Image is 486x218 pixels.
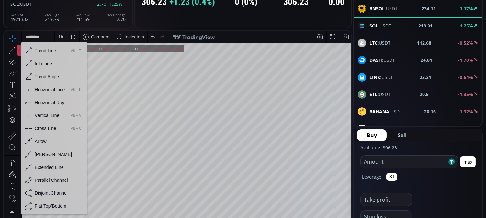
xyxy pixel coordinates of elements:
[369,39,390,46] span: :USDT
[67,96,76,100] div: Alt + C
[31,173,62,178] div: Flat Top/Bottom
[106,13,126,22] div: 2.70
[369,40,378,46] b: LTC
[149,16,178,21] div: −0.32 (−0.15%)
[369,57,395,63] span: :USDT
[369,57,382,63] b: DASH
[31,69,61,74] div: Horizontal Ray
[458,57,473,63] b: -1.70%
[81,16,94,21] div: 218.63
[460,5,473,12] b: 1.17%
[10,13,28,22] div: 4921332
[357,129,387,141] button: Buy
[31,82,55,87] div: Vertical Line
[421,57,433,63] b: 24.81
[106,13,126,17] div: 24h Change
[420,74,432,81] b: 23.31
[31,147,64,152] div: Parallel Channel
[31,121,68,126] div: [PERSON_NAME]
[367,131,377,139] span: Buy
[460,125,473,132] b: 0.35%
[96,16,99,21] div: H
[31,134,60,139] div: Extended Line
[54,4,60,9] div: 1 h
[458,108,473,114] b: -1.32%
[67,83,76,87] div: Alt + V
[460,156,476,167] button: max
[97,2,106,6] span: 2.70
[31,30,48,36] div: Info Line
[10,1,19,7] span: SOL
[417,39,432,46] b: 112.68
[75,13,90,17] div: 24h Low
[10,13,28,17] div: 24h Vol.
[422,5,436,12] b: 234.11
[31,95,52,100] div: Cross Line
[131,16,134,21] div: C
[388,129,416,141] button: Sell
[31,17,52,23] div: Trend Line
[369,125,391,132] span: :USDT
[386,173,397,181] button: ✕1
[19,1,32,7] span: :USDT
[369,91,378,97] b: ETC
[458,91,473,97] b: -1.35%
[45,13,60,22] div: 219.79
[67,18,76,22] div: Alt + T
[369,125,379,132] b: DCR
[114,16,116,21] div: L
[45,13,60,17] div: 24h High
[420,91,429,98] b: 20.5
[362,173,383,180] label: Leverage:
[87,4,106,9] div: Compare
[398,131,407,139] span: Sell
[6,86,11,93] div: 
[369,5,398,12] span: :USDT
[369,108,402,115] span: :USDT
[369,5,385,12] b: BNSOL
[15,203,18,212] div: Hide Drawings Toolbar
[421,125,430,132] b: 17.2
[67,57,76,61] div: Alt + H
[121,4,141,9] div: Indicators
[369,91,390,98] span: :USDT
[109,2,122,6] span: 1.25%
[31,43,55,49] div: Trend Angle
[458,40,473,46] b: -0.52%
[31,56,61,61] div: Horizontal Line
[316,190,325,199] div: Scroll to the Most Recent Bar
[369,74,380,80] b: LINK
[369,74,393,81] span: :USDT
[31,160,64,165] div: Disjoint Channel
[134,16,147,21] div: 218.31
[360,145,397,151] label: Available: 306.23
[458,74,473,80] b: -0.64%
[369,108,389,114] b: BANANA
[99,16,112,21] div: 218.77
[424,108,436,115] b: 20.16
[75,13,90,22] div: 211.69
[31,108,43,113] div: Arrow
[116,16,129,21] div: 218.01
